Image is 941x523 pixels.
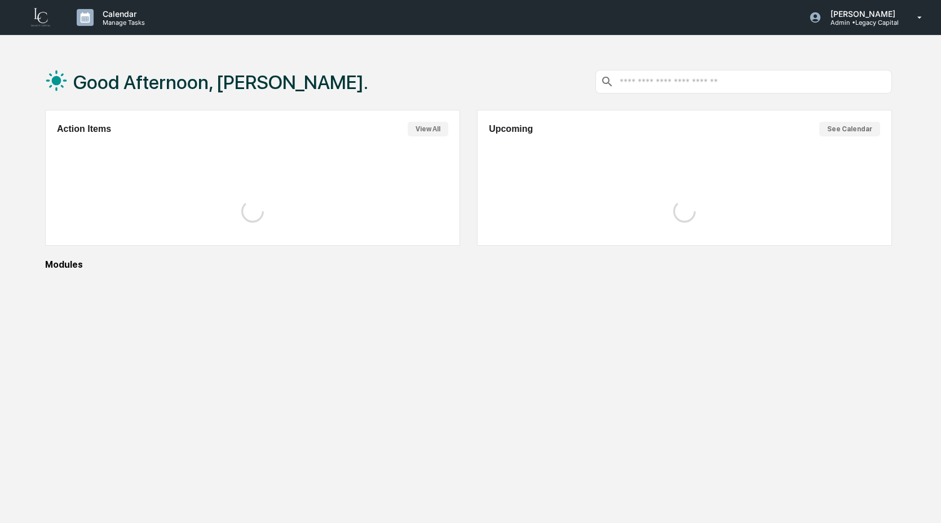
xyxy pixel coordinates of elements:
p: Calendar [94,9,151,19]
img: logo [27,7,54,28]
h2: Upcoming [489,124,533,134]
p: Admin • Legacy Capital [821,19,901,26]
p: Manage Tasks [94,19,151,26]
button: View All [408,122,448,136]
h1: Good Afternoon, [PERSON_NAME]. [73,71,368,94]
p: [PERSON_NAME] [821,9,901,19]
div: Modules [45,259,892,270]
h2: Action Items [57,124,111,134]
button: See Calendar [819,122,880,136]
